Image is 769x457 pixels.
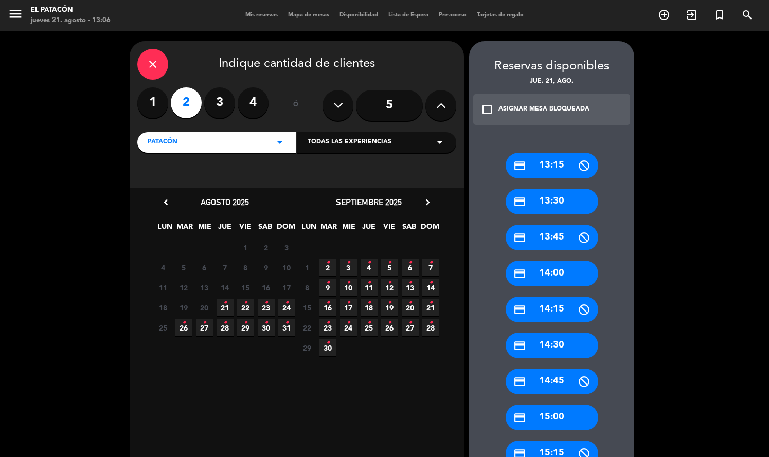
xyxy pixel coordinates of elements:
i: • [326,275,330,291]
i: • [244,295,247,311]
i: • [326,335,330,351]
span: 15 [237,279,254,296]
span: 6 [196,259,213,276]
span: 11 [155,279,172,296]
i: • [326,254,330,271]
i: menu [8,6,23,22]
label: 1 [137,87,168,118]
i: credit_card [513,339,526,352]
div: 15:00 [506,405,598,430]
span: 19 [381,299,398,316]
i: • [388,254,391,271]
span: 16 [258,279,275,296]
span: 9 [258,259,275,276]
span: MIE [196,221,213,237]
span: 3 [340,259,357,276]
span: LUN [156,221,173,237]
i: search [741,9,754,21]
div: 14:45 [506,369,598,394]
span: 15 [299,299,316,316]
span: LUN [300,221,317,237]
i: • [429,315,433,331]
span: 13 [196,279,213,296]
span: 16 [319,299,336,316]
i: credit_card [513,195,526,208]
span: 20 [402,299,419,316]
span: 30 [258,319,275,336]
i: chevron_right [422,197,433,208]
i: • [244,315,247,331]
span: 22 [299,319,316,336]
label: 2 [171,87,202,118]
i: arrow_drop_down [274,136,286,149]
span: 29 [237,319,254,336]
span: 28 [422,319,439,336]
i: • [347,315,350,331]
span: 12 [175,279,192,296]
span: 3 [278,239,295,256]
label: 3 [204,87,235,118]
div: ó [279,87,312,123]
span: 21 [217,299,234,316]
span: DOM [421,221,438,237]
span: JUE [217,221,234,237]
span: 17 [340,299,357,316]
i: • [223,315,227,331]
i: check_box_outline_blank [481,103,493,116]
i: • [264,315,268,331]
i: credit_card [513,411,526,424]
span: 1 [299,259,316,276]
i: • [429,275,433,291]
span: JUE [361,221,378,237]
span: 10 [278,259,295,276]
span: 31 [278,319,295,336]
i: credit_card [513,159,526,172]
span: 26 [381,319,398,336]
span: Lista de Espera [383,12,434,18]
i: close [147,58,159,70]
i: credit_card [513,375,526,388]
span: 14 [422,279,439,296]
i: • [408,275,412,291]
div: Reservas disponibles [469,57,634,77]
span: septiembre 2025 [336,197,402,207]
span: 23 [319,319,336,336]
i: • [429,254,433,271]
span: Disponibilidad [334,12,383,18]
span: 24 [340,319,357,336]
i: • [388,315,391,331]
span: 8 [299,279,316,296]
i: chevron_left [160,197,171,208]
span: 12 [381,279,398,296]
span: 9 [319,279,336,296]
i: • [367,315,371,331]
span: 2 [258,239,275,256]
i: • [388,275,391,291]
i: • [347,295,350,311]
span: SAB [401,221,418,237]
span: VIE [237,221,254,237]
span: 2 [319,259,336,276]
span: MIE [341,221,357,237]
span: 27 [196,319,213,336]
div: El Patacón [31,5,111,15]
span: 5 [175,259,192,276]
span: 20 [196,299,213,316]
span: DOM [277,221,294,237]
span: 27 [402,319,419,336]
div: 13:45 [506,225,598,250]
i: • [285,315,289,331]
div: 14:15 [506,297,598,322]
i: • [408,254,412,271]
i: • [347,254,350,271]
span: Pre-acceso [434,12,472,18]
span: 10 [340,279,357,296]
span: 7 [217,259,234,276]
i: • [264,295,268,311]
i: • [223,295,227,311]
div: jueves 21. agosto - 13:06 [31,15,111,26]
div: ASIGNAR MESA BLOQUEADA [498,104,589,115]
span: 18 [155,299,172,316]
i: • [285,295,289,311]
span: 24 [278,299,295,316]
